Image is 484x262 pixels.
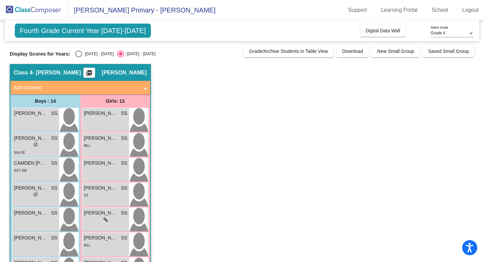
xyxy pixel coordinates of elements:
[14,135,48,142] span: [PERSON_NAME]
[84,234,118,241] span: [PERSON_NAME]
[360,25,406,37] button: Digital Data Wall
[244,45,333,57] button: Grade/Archive Students in Table View
[10,81,150,94] mat-expansion-panel-header: Add Student
[33,142,38,147] span: do_not_disturb_alt
[33,192,38,197] span: do_not_disturb_alt
[84,144,90,148] span: MLL
[51,135,57,142] span: SS
[82,51,114,57] div: [DATE] - [DATE]
[15,24,151,38] span: Fourth Grade Current Year [DATE]-[DATE]
[51,110,57,117] span: SS
[83,68,95,78] button: Print Students Details
[121,234,127,241] span: SS
[342,48,363,54] span: Download
[51,185,57,192] span: SS
[14,160,48,167] span: CAMDEN [PERSON_NAME]
[377,48,414,54] span: New Small Group
[33,69,81,76] span: - [PERSON_NAME]
[343,5,372,15] a: Support
[84,243,90,247] span: MLL
[84,135,118,142] span: [PERSON_NAME]
[102,69,147,76] span: [PERSON_NAME]
[67,5,215,15] span: [PERSON_NAME] Primary - [PERSON_NAME]
[423,45,474,57] button: Saved Small Group
[249,48,328,54] span: Grade/Archive Students in Table View
[14,110,48,117] span: [PERSON_NAME]
[14,209,48,217] span: [PERSON_NAME]
[124,51,156,57] div: [DATE] - [DATE]
[14,151,25,155] span: 504 PE
[426,5,453,15] a: School
[376,5,423,15] a: Learning Portal
[457,5,484,15] a: Logout
[85,70,93,79] mat-icon: picture_as_pdf
[84,209,118,217] span: [PERSON_NAME]
[431,31,445,35] span: Grade 4
[14,185,48,192] span: [PERSON_NAME]
[80,94,150,108] div: Girls: 13
[428,48,469,54] span: Saved Small Group
[75,51,155,57] mat-radio-group: Select an option
[14,84,139,92] mat-panel-title: Add Student
[10,51,71,57] span: Display Scores for Years:
[10,94,80,108] div: Boys : 14
[337,45,368,57] button: Download
[14,169,27,172] span: SST SW
[121,160,127,167] span: SS
[372,45,419,57] button: New Small Group
[14,234,48,241] span: [PERSON_NAME]
[84,110,118,117] span: [PERSON_NAME]
[366,28,400,33] span: Digital Data Wall
[51,209,57,217] span: SS
[121,135,127,142] span: SS
[121,209,127,217] span: SS
[14,69,33,76] span: Class 4
[84,194,89,197] span: GT
[51,234,57,241] span: SS
[84,160,118,167] span: [PERSON_NAME]
[84,185,118,192] span: [PERSON_NAME]
[121,110,127,117] span: SS
[51,160,57,167] span: SS
[121,185,127,192] span: SS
